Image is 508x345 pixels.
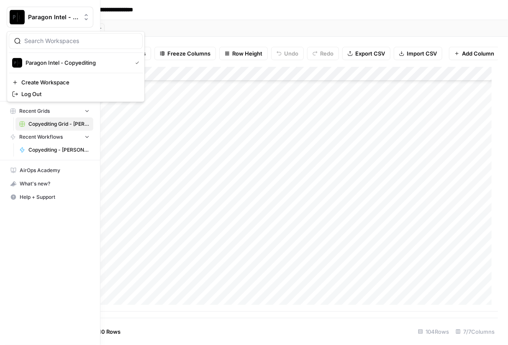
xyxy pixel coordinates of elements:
button: Export CSV [342,47,390,60]
span: Help + Support [20,193,90,201]
img: Paragon Intel - Copyediting Logo [12,58,22,68]
img: Paragon Intel - Copyediting Logo [10,10,25,25]
span: Create Workspace [21,78,136,86]
span: Import CSV [407,49,437,58]
input: Search Workspaces [24,37,137,45]
span: Recent Grids [19,107,50,115]
span: AirOps Academy [20,167,90,174]
div: What's new? [7,178,93,190]
button: Help + Support [7,190,93,204]
a: Create Workspace [9,76,143,88]
span: Paragon Intel - Copyediting [28,13,79,21]
button: Import CSV [394,47,442,60]
a: Copyediting - [PERSON_NAME] [15,143,93,157]
button: Workspace: Paragon Intel - Copyediting [7,7,93,28]
span: Copyediting - [PERSON_NAME] [28,146,90,154]
span: Redo [320,49,334,58]
span: Freeze Columns [167,49,210,58]
button: Recent Grids [7,105,93,117]
button: Redo [307,47,339,60]
button: What's new? [7,177,93,190]
button: Add Column [449,47,500,60]
button: Row Height [219,47,268,60]
button: Undo [271,47,304,60]
span: Recent Workflows [19,133,63,141]
span: Copyediting Grid - [PERSON_NAME] [28,120,90,128]
span: Row Height [232,49,262,58]
a: Log Out [9,88,143,100]
button: Freeze Columns [154,47,216,60]
button: Recent Workflows [7,131,93,143]
span: Undo [284,49,298,58]
span: Add Column [462,49,494,58]
a: Copyediting Grid - [PERSON_NAME] [15,117,93,131]
span: Paragon Intel - Copyediting [26,58,128,67]
div: Workspace: Paragon Intel - Copyediting [7,31,145,102]
span: Log Out [21,90,136,98]
span: Add 10 Rows [87,327,121,336]
div: 7/7 Columns [452,325,498,338]
a: AirOps Academy [7,164,93,177]
span: Export CSV [355,49,385,58]
div: 104 Rows [415,325,452,338]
